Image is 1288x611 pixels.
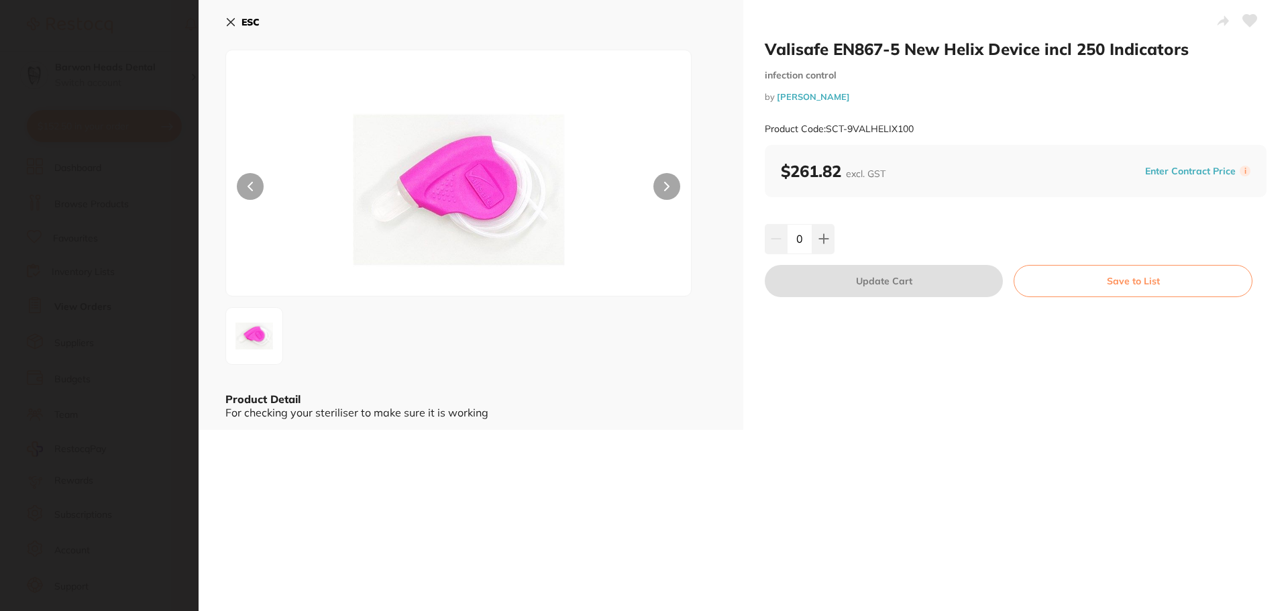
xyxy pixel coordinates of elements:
small: Product Code: SCT-9VALHELIX100 [765,123,914,135]
img: SEVMSVgxMDAuanBn [230,312,278,360]
a: [PERSON_NAME] [777,91,850,102]
button: ESC [225,11,260,34]
img: SEVMSVgxMDAuanBn [319,84,598,296]
button: Save to List [1014,265,1252,297]
h2: Valisafe EN867-5 New Helix Device incl 250 Indicators [765,39,1267,59]
b: ESC [241,16,260,28]
b: $261.82 [781,161,885,181]
button: Enter Contract Price [1141,165,1240,178]
button: Update Cart [765,265,1003,297]
small: by [765,92,1267,102]
b: Product Detail [225,392,301,406]
div: For checking your steriliser to make sure it is working [225,406,716,419]
span: excl. GST [846,168,885,180]
small: infection control [765,70,1267,81]
label: i [1240,166,1250,176]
